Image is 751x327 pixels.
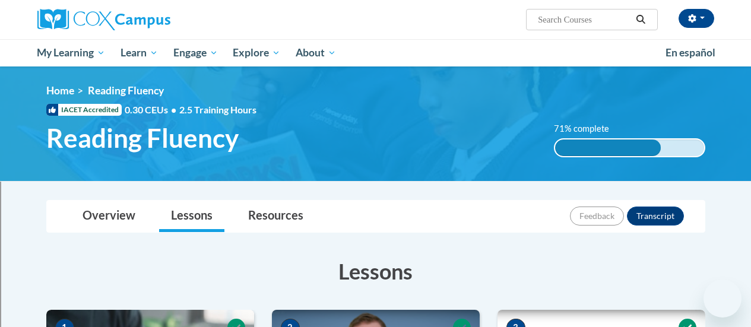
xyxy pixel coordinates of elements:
button: Search [632,12,649,27]
img: Cox Campus [37,9,170,30]
a: Home [46,84,74,97]
span: 2.5 Training Hours [179,104,256,115]
button: Account Settings [679,9,714,28]
span: En español [666,46,715,59]
div: Main menu [28,39,723,66]
span: Engage [173,46,218,60]
iframe: Button to launch messaging window [704,280,742,318]
span: • [171,104,176,115]
span: Learn [121,46,158,60]
span: About [296,46,336,60]
a: Engage [166,39,226,66]
span: My Learning [37,46,105,60]
span: 0.30 CEUs [125,103,179,116]
div: 71% complete [555,139,661,156]
a: My Learning [30,39,113,66]
a: Explore [225,39,288,66]
span: Explore [233,46,280,60]
span: Reading Fluency [88,84,164,97]
a: En español [658,40,723,65]
a: About [288,39,344,66]
input: Search Courses [537,12,632,27]
a: Learn [113,39,166,66]
a: Cox Campus [37,9,251,30]
span: Reading Fluency [46,122,239,154]
span: IACET Accredited [46,104,122,116]
label: 71% complete [554,122,622,135]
